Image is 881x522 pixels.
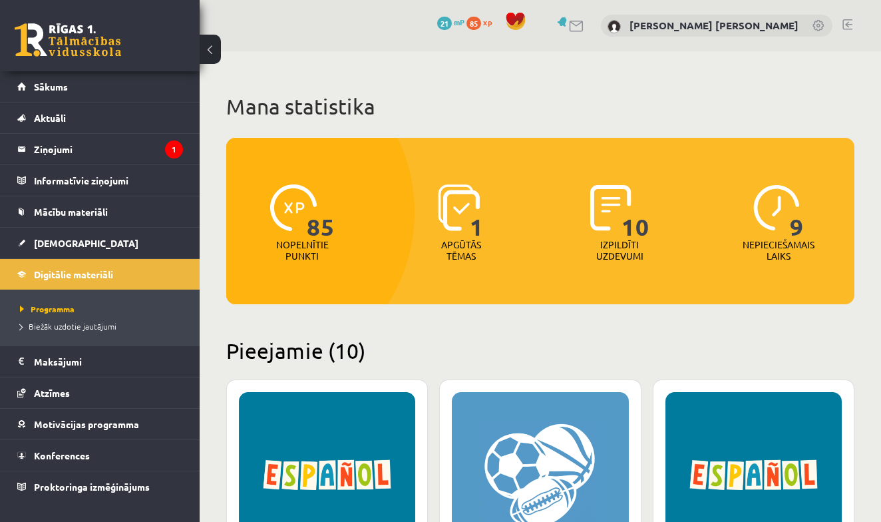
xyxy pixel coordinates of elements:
[34,418,139,430] span: Motivācijas programma
[466,17,481,30] span: 85
[629,19,798,32] a: [PERSON_NAME] [PERSON_NAME]
[17,440,183,471] a: Konferences
[435,239,487,262] p: Apgūtās tēmas
[466,17,498,27] a: 85 xp
[590,184,631,231] img: icon-completed-tasks-ad58ae20a441b2904462921112bc710f1caf180af7a3daa7317a5a94f2d26646.svg
[17,378,183,408] a: Atzīmes
[753,184,800,231] img: icon-clock-7be60019b62300814b6bd22b8e044499b485619524d84068768e800edab66f18.svg
[790,184,804,239] span: 9
[226,93,854,120] h1: Mana statistika
[483,17,492,27] span: xp
[15,23,121,57] a: Rīgas 1. Tālmācības vidusskola
[34,206,108,218] span: Mācību materiāli
[594,239,645,262] p: Izpildīti uzdevumi
[17,196,183,227] a: Mācību materiāli
[34,481,150,493] span: Proktoringa izmēģinājums
[454,17,464,27] span: mP
[17,228,183,258] a: [DEMOGRAPHIC_DATA]
[34,237,138,249] span: [DEMOGRAPHIC_DATA]
[743,239,814,262] p: Nepieciešamais laiks
[34,346,183,377] legend: Maksājumi
[34,268,113,280] span: Digitālie materiāli
[276,239,329,262] p: Nopelnītie punkti
[17,134,183,164] a: Ziņojumi1
[438,184,480,231] img: icon-learned-topics-4a711ccc23c960034f471b6e78daf4a3bad4a20eaf4de84257b87e66633f6470.svg
[307,184,335,239] span: 85
[34,165,183,196] legend: Informatīvie ziņojumi
[621,184,649,239] span: 10
[470,184,484,239] span: 1
[437,17,464,27] a: 21 mP
[226,338,854,364] h2: Pieejamie (10)
[34,112,66,124] span: Aktuāli
[270,184,317,231] img: icon-xp-0682a9bc20223a9ccc6f5883a126b849a74cddfe5390d2b41b4391c66f2066e7.svg
[437,17,452,30] span: 21
[17,409,183,439] a: Motivācijas programma
[34,387,70,399] span: Atzīmes
[20,320,186,332] a: Biežāk uzdotie jautājumi
[17,165,183,196] a: Informatīvie ziņojumi
[17,346,183,377] a: Maksājumi
[34,449,90,461] span: Konferences
[34,81,68,93] span: Sākums
[17,71,183,102] a: Sākums
[20,321,116,332] span: Biežāk uzdotie jautājumi
[608,20,621,33] img: Paula Nikola Cišeiko
[20,304,75,314] span: Programma
[20,303,186,315] a: Programma
[165,140,183,158] i: 1
[17,103,183,133] a: Aktuāli
[17,471,183,502] a: Proktoringa izmēģinājums
[17,259,183,290] a: Digitālie materiāli
[34,134,183,164] legend: Ziņojumi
